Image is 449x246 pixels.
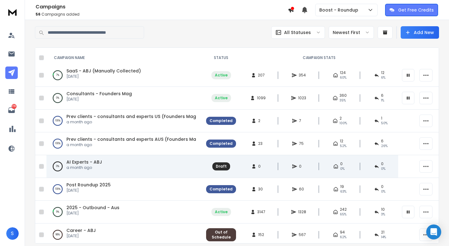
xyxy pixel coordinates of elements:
p: 9 % [56,209,59,215]
a: AI Experts - ABJ [66,159,102,165]
td: 100%Prev clients - consultants and experts US (Founders Mag)a month ago [46,110,202,132]
a: Prev clients - consultants and experts AUS (Founders Mag) [66,136,201,142]
p: 178 [12,104,17,109]
p: Boost - Roundup [319,7,361,13]
td: 100%Post Roundup 2025[DATE] [46,178,202,201]
a: Consultants - Founders Mag [66,91,132,97]
span: 52 % [340,144,346,149]
button: Get Free Credits [385,4,438,16]
span: 7 [299,118,305,123]
span: 0% [340,166,345,171]
span: 207 [258,73,265,78]
th: STATUS [202,48,240,68]
h1: Campaigns [36,3,288,11]
button: Newest First [329,26,374,39]
p: 0 % [56,163,59,170]
span: 2 [340,116,342,121]
span: 354 [299,73,306,78]
td: 7%SaaS - ABJ (Manually Collected)[DATE] [46,64,202,87]
a: SaaS - ABJ (Manually Collected) [66,68,141,74]
a: Career - ABJ [66,227,96,234]
img: logo [6,6,19,18]
span: 6 [381,139,384,144]
a: 2025 - Outbound - Aus [66,204,119,211]
span: 60 % [340,75,346,80]
p: [DATE] [66,97,132,102]
span: 12 [340,139,343,144]
span: 567 [299,232,306,237]
span: 23 [258,141,264,146]
div: Completed [210,118,233,123]
span: 124 [340,70,346,75]
p: 100 % [55,140,60,147]
p: a month ago [66,142,196,147]
td: 100%Prev clients - consultants and experts AUS (Founders Mag)a month ago [46,132,202,155]
span: 10 [381,207,385,212]
p: [DATE] [66,74,141,79]
p: [DATE] [66,188,111,193]
th: CAMPAIGN STATS [240,48,398,68]
p: a month ago [66,165,102,170]
div: Active [215,73,228,78]
div: Active [215,96,228,101]
span: 3 % [381,212,385,217]
span: 63 % [340,189,346,194]
div: Completed [210,187,233,192]
th: CAMPAIGN NAME [46,48,202,68]
p: 100 % [55,186,60,192]
span: 75 [299,141,305,146]
td: 9%2025 - Outbound - Aus[DATE] [46,201,202,224]
a: Post Roundup 2025 [66,182,111,188]
span: 6 % [381,75,385,80]
a: 178 [5,104,18,116]
span: 35 % [340,98,346,103]
p: [DATE] [66,211,119,216]
span: 19 [340,184,344,189]
p: 7 % [56,72,59,78]
span: 94 [340,230,345,235]
p: Get Free Credits [398,7,434,13]
span: 60 [299,187,305,192]
td: 0%AI Experts - ABJa month ago [46,155,202,178]
span: 0 % [381,189,385,194]
a: Prev clients - consultants and experts US (Founders Mag) [66,113,198,120]
span: 1328 [298,209,306,214]
span: 2 [258,118,264,123]
p: a month ago [66,120,196,125]
div: Completed [210,141,233,146]
span: 62 % [340,235,346,240]
span: 0 [299,164,305,169]
span: 0% [381,166,385,171]
span: 3147 [257,209,265,214]
div: Draft [216,164,227,169]
span: 152 [258,232,264,237]
span: 12 [381,70,384,75]
button: S [6,227,19,240]
span: 1099 [257,96,266,101]
div: Open Intercom Messenger [426,224,441,239]
p: 100 % [55,118,60,124]
span: 6 [381,93,384,98]
td: 0%Consultants - Founders Mag[DATE] [46,87,202,110]
div: Active [215,209,228,214]
span: 0 [340,161,343,166]
span: 0 [381,184,384,189]
span: 0 [381,161,384,166]
span: 1 [381,116,382,121]
span: 65 % [340,212,346,217]
span: 360 [340,93,347,98]
span: 56 [36,12,41,17]
p: [DATE] [66,234,96,239]
p: 0 % [56,95,59,101]
div: Out of Schedule [210,230,233,240]
p: 98 % [56,232,60,238]
span: 0 [258,164,264,169]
